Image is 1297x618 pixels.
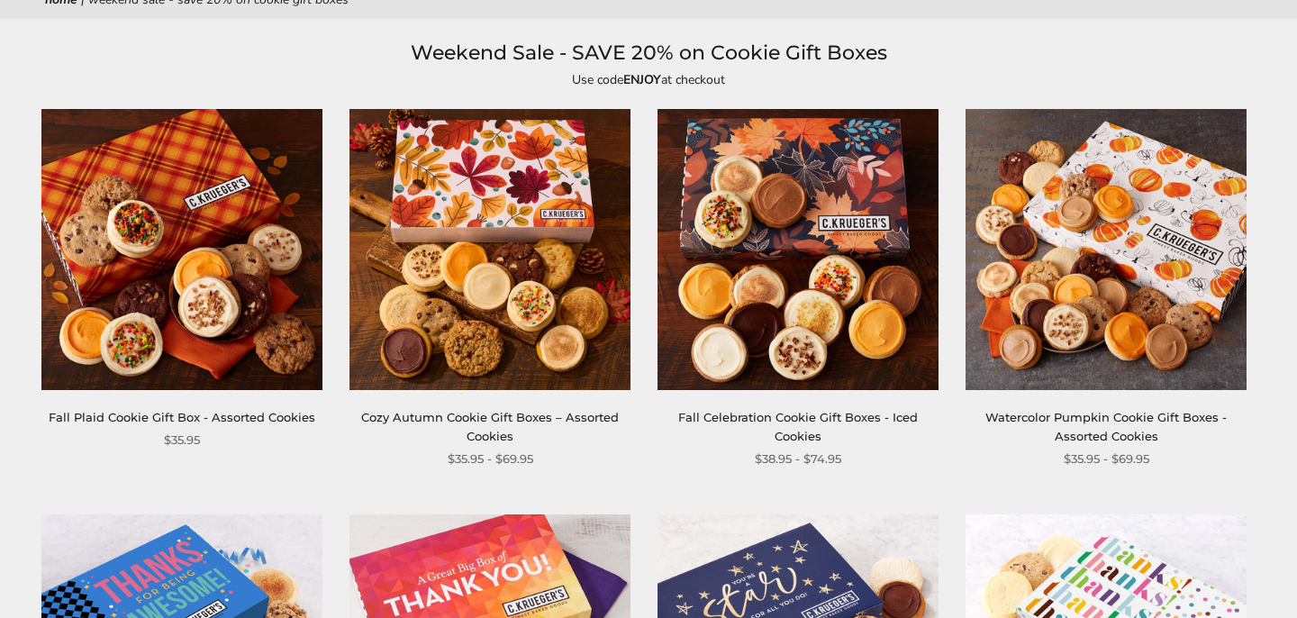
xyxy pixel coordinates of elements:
span: $38.95 - $74.95 [755,450,841,468]
img: Fall Plaid Cookie Gift Box - Assorted Cookies [41,109,322,390]
a: Fall Celebration Cookie Gift Boxes - Iced Cookies [678,410,918,443]
a: Watercolor Pumpkin Cookie Gift Boxes - Assorted Cookies [985,410,1227,443]
a: Cozy Autumn Cookie Gift Boxes – Assorted Cookies [361,410,619,443]
a: Fall Plaid Cookie Gift Box - Assorted Cookies [49,410,315,424]
img: Fall Celebration Cookie Gift Boxes - Iced Cookies [658,109,939,390]
strong: ENJOY [623,71,661,88]
img: Cozy Autumn Cookie Gift Boxes – Assorted Cookies [349,109,630,390]
span: $35.95 [164,431,200,450]
span: $35.95 - $69.95 [448,450,533,468]
h1: Weekend Sale - SAVE 20% on Cookie Gift Boxes [72,37,1225,69]
img: Watercolor Pumpkin Cookie Gift Boxes - Assorted Cookies [966,109,1247,390]
span: $35.95 - $69.95 [1064,450,1149,468]
p: Use code at checkout [234,69,1063,90]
